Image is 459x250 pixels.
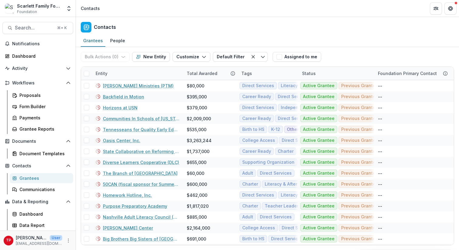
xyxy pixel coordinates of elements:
[378,203,382,209] div: --
[12,139,63,144] span: Documents
[10,124,73,134] a: Grantee Reports
[341,214,378,220] span: Previous Grantee
[378,137,382,144] div: --
[10,173,73,183] a: Grantees
[282,138,314,143] span: Direct Services
[303,127,335,132] span: Active Grantee
[56,25,68,31] div: ⌘ + K
[5,4,15,13] img: Scarlett Family Foundation
[187,192,207,198] div: $462,000
[19,92,68,98] div: Proposals
[282,225,314,231] span: Direct Services
[2,78,73,88] button: Open Workflows
[187,126,206,133] div: $535,000
[187,137,212,144] div: $3,263,244
[278,94,310,99] span: Direct Services
[242,236,264,241] span: Birth to HS
[187,181,207,187] div: $600,000
[242,127,264,132] span: Birth to HS
[303,149,335,154] span: Active Grantee
[103,236,179,242] a: Big Brothers Big Sisters of [GEOGRAPHIC_DATA][US_STATE]
[242,94,271,99] span: Career Ready
[242,138,275,143] span: College Access
[281,83,348,88] span: Literacy & After School Tutoring
[2,63,73,73] button: Open Activity
[341,116,378,121] span: Previous Grantee
[341,105,378,110] span: Previous Grantee
[303,214,335,220] span: Active Grantee
[108,35,127,47] a: People
[430,2,442,15] button: Partners
[303,83,335,88] span: Active Grantee
[238,67,298,80] div: Tags
[10,90,73,100] a: Proposals
[341,193,378,198] span: Previous Grantee
[303,182,335,187] span: Active Grantee
[281,105,308,110] span: Independent
[19,115,68,121] div: Payments
[242,193,274,198] span: Direct Services
[81,52,130,62] button: Bulk Actions (0)
[260,171,292,176] span: Direct Services
[15,25,53,31] span: Search...
[108,36,127,45] div: People
[303,105,335,110] span: Active Grantee
[19,150,68,157] div: Document Templates
[378,236,382,242] div: --
[303,225,335,231] span: Active Grantee
[19,126,68,132] div: Grantee Reports
[341,225,378,231] span: Previous Grantee
[374,67,450,80] div: Foundation Primary Contact
[92,67,183,80] div: Entity
[16,235,47,241] p: [PERSON_NAME]
[187,236,206,242] div: $691,000
[12,41,71,46] span: Notifications
[78,4,102,13] nav: breadcrumb
[2,39,73,49] button: Notifications
[374,70,440,77] div: Foundation Primary Contact
[187,104,207,111] div: $379,000
[278,116,310,121] span: Direct Services
[10,184,73,194] a: Communications
[378,159,382,166] div: --
[341,83,378,88] span: Previous Grantee
[242,160,294,165] span: Supporting Organization
[265,182,332,187] span: Literacy & After School Tutoring
[172,52,210,62] button: Customize
[17,3,62,9] div: Scarlett Family Foundation
[303,94,335,99] span: Active Grantee
[187,159,206,166] div: $655,000
[341,204,378,209] span: Previous Grantee
[103,225,153,231] a: [PERSON_NAME] Center
[242,225,275,231] span: College Access
[341,236,378,241] span: Previous Grantee
[242,214,253,220] span: Adult
[187,94,207,100] div: $395,000
[187,214,207,220] div: $885,000
[378,83,382,89] div: --
[103,214,179,220] a: Nashville Adult Literacy Council (NALC)
[10,209,73,219] a: Dashboard
[12,163,63,169] span: Contacts
[298,67,374,80] div: Status
[19,103,68,110] div: Form Builder
[92,70,111,77] div: Entity
[19,175,68,181] div: Grantees
[341,149,378,154] span: Previous Grantee
[265,204,308,209] span: Teacher Leadership
[65,237,72,244] button: More
[50,235,62,241] p: User
[378,94,382,100] div: --
[378,225,382,231] div: --
[132,52,170,62] button: New Entity
[19,211,68,217] div: Dashboard
[298,70,319,77] div: Status
[303,138,335,143] span: Active Grantee
[183,67,238,80] div: Total Awarded
[10,101,73,111] a: Form Builder
[378,214,382,220] div: --
[65,2,73,15] button: Open entity switcher
[94,24,116,30] h2: Contacts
